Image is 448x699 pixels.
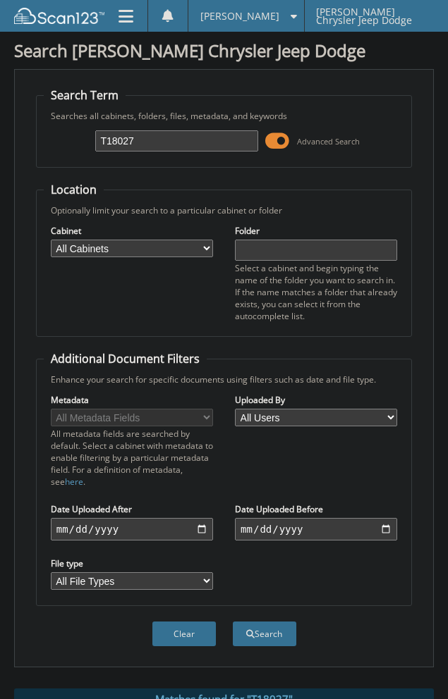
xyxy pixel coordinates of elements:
div: Searches all cabinets, folders, files, metadata, and keywords [44,110,405,122]
input: start [51,518,213,540]
label: Metadata [51,394,213,406]
label: Date Uploaded After [51,503,213,515]
button: Clear [152,621,216,646]
label: File type [51,557,213,569]
button: Search [233,621,296,646]
legend: Additional Document Filters [44,351,207,366]
h1: Search [PERSON_NAME] Chrysler Jeep Dodge [14,39,434,62]
label: Date Uploaded Before [235,503,397,515]
span: [PERSON_NAME] [200,12,279,20]
div: Select a cabinet and begin typing the name of the folder you want to search in. If the name match... [235,262,397,322]
label: Uploaded By [235,394,397,406]
legend: Location [44,182,104,197]
input: end [235,518,397,540]
span: Advanced Search [297,136,360,147]
label: Cabinet [51,225,213,237]
div: Enhance your search for specific documents using filters such as date and file type. [44,373,405,385]
div: Optionally limit your search to a particular cabinet or folder [44,204,405,216]
span: [PERSON_NAME] Chrysler Jeep Dodge [316,8,436,25]
label: Folder [235,225,397,237]
img: scan123-logo-white.svg [14,8,104,24]
a: here [65,476,83,488]
div: All metadata fields are searched by default. Select a cabinet with metadata to enable filtering b... [51,428,213,488]
legend: Search Term [44,87,126,103]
